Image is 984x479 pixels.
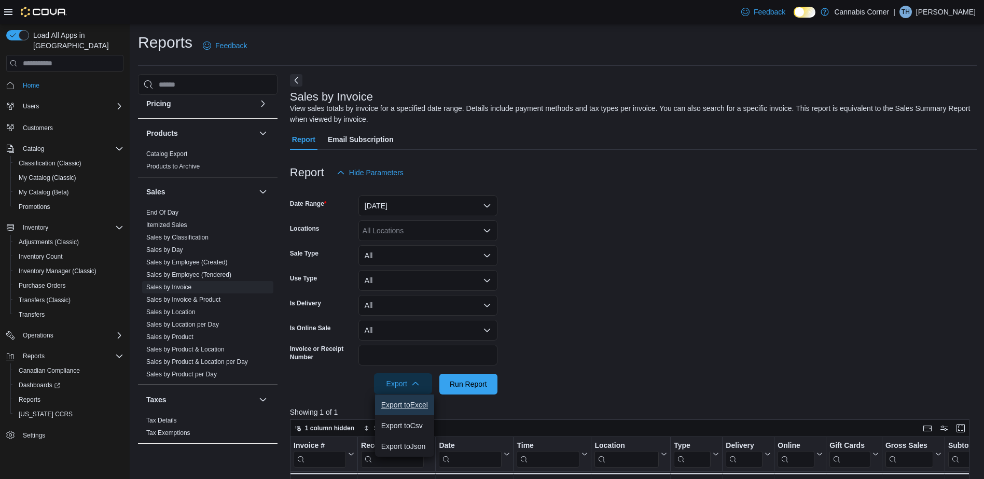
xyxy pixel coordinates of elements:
a: Transfers (Classic) [15,294,75,306]
div: Online [778,441,814,468]
span: Classification (Classic) [15,157,123,170]
button: Run Report [439,374,497,395]
button: Sales [146,187,255,197]
span: Reports [19,350,123,362]
div: Location [594,441,659,468]
span: Washington CCRS [15,408,123,420]
button: Purchase Orders [10,278,128,293]
span: Tax Details [146,416,177,425]
span: Adjustments (Classic) [15,236,123,248]
span: Inventory Count [19,252,63,261]
a: Feedback [737,2,789,22]
label: Is Delivery [290,299,321,307]
a: Tax Exemptions [146,429,190,436]
span: Customers [19,121,123,134]
a: Sales by Employee (Tendered) [146,271,231,278]
span: TH [902,6,910,18]
button: Customers [2,120,128,135]
span: Canadian Compliance [15,364,123,377]
div: Invoice # [294,441,346,451]
h3: Products [146,128,178,138]
button: Date [439,441,510,468]
div: Taxes [138,414,278,443]
div: Date [439,441,502,468]
label: Date Range [290,200,327,208]
span: Transfers (Classic) [15,294,123,306]
button: Catalog [19,143,48,155]
div: Time [517,441,579,451]
button: Canadian Compliance [10,363,128,378]
input: Dark Mode [794,7,815,18]
a: Products to Archive [146,163,200,170]
button: Pricing [146,98,255,109]
span: Inventory Count [15,250,123,263]
span: Catalog [23,145,44,153]
a: My Catalog (Classic) [15,172,80,184]
span: Operations [23,331,53,340]
span: Reports [19,396,40,404]
button: Type [674,441,719,468]
span: Catalog Export [146,150,187,158]
a: Inventory Manager (Classic) [15,265,101,277]
p: Cannabis Corner [834,6,889,18]
span: Purchase Orders [19,281,66,290]
button: Operations [19,329,58,342]
a: Sales by Location [146,308,196,316]
button: Operations [2,328,128,343]
label: Is Online Sale [290,324,331,332]
span: Reports [15,393,123,406]
button: All [358,320,497,341]
span: Reports [23,352,45,360]
h3: Taxes [146,395,167,405]
label: Invoice or Receipt Number [290,345,354,361]
a: [US_STATE] CCRS [15,408,77,420]
a: Dashboards [15,379,64,391]
button: [DATE] [358,195,497,216]
button: Inventory Count [10,249,128,264]
label: Use Type [290,274,317,283]
a: My Catalog (Beta) [15,186,73,199]
button: Export [374,373,432,394]
button: Products [146,128,255,138]
a: Feedback [199,35,251,56]
button: Reports [19,350,49,362]
p: Showing 1 of 1 [290,407,977,417]
div: Online [778,441,814,451]
a: Tax Details [146,417,177,424]
button: All [358,295,497,316]
span: 1 column hidden [305,424,354,432]
div: View sales totals by invoice for a specified date range. Details include payment methods and tax ... [290,103,972,125]
div: Location [594,441,659,451]
span: Dashboards [15,379,123,391]
span: Export to Csv [381,421,428,430]
div: Gift Cards [829,441,870,451]
span: Sales by Product [146,333,193,341]
button: All [358,245,497,266]
button: Delivery [726,441,771,468]
nav: Complex example [6,74,123,470]
button: Users [2,99,128,114]
a: Transfers [15,308,49,321]
div: Delivery [726,441,763,468]
a: Inventory Count [15,250,67,263]
button: Sales [257,186,269,198]
div: Sales [138,206,278,385]
span: Adjustments (Classic) [19,238,79,246]
span: End Of Day [146,208,178,217]
span: Purchase Orders [15,279,123,292]
a: Sales by Product & Location [146,346,225,353]
span: My Catalog (Classic) [15,172,123,184]
div: Type [674,441,711,468]
span: Report [292,129,315,150]
span: My Catalog (Beta) [15,186,123,199]
button: All [358,270,497,291]
a: Promotions [15,201,54,213]
span: Sort fields [374,424,401,432]
span: Inventory Manager (Classic) [15,265,123,277]
a: Sales by Invoice & Product [146,296,220,303]
div: Tania Hines [899,6,912,18]
a: Sales by Product per Day [146,371,217,378]
span: Transfers [15,308,123,321]
span: Export [380,373,426,394]
span: Export to Json [381,442,428,450]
